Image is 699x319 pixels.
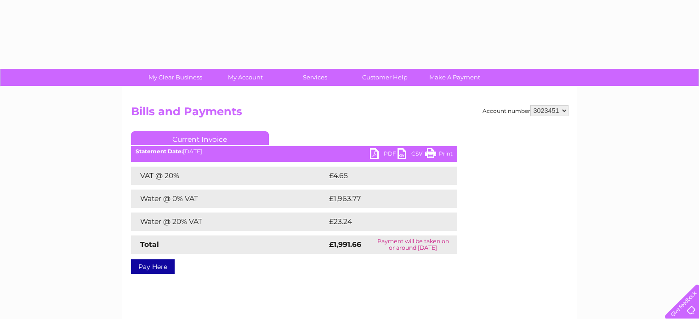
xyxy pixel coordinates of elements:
strong: Total [140,240,159,249]
td: £4.65 [327,167,436,185]
td: Payment will be taken on or around [DATE] [369,235,457,254]
td: £1,963.77 [327,190,443,208]
a: CSV [398,148,425,162]
td: £23.24 [327,213,438,231]
b: Statement Date: [136,148,183,155]
td: VAT @ 20% [131,167,327,185]
a: My Clear Business [137,69,213,86]
strong: £1,991.66 [329,240,361,249]
td: Water @ 20% VAT [131,213,327,231]
a: Make A Payment [417,69,493,86]
a: Customer Help [347,69,423,86]
a: Services [277,69,353,86]
h2: Bills and Payments [131,105,568,123]
a: Pay Here [131,259,175,274]
div: [DATE] [131,148,457,155]
td: Water @ 0% VAT [131,190,327,208]
a: PDF [370,148,398,162]
a: My Account [207,69,283,86]
a: Current Invoice [131,131,269,145]
div: Account number [483,105,568,116]
a: Print [425,148,453,162]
